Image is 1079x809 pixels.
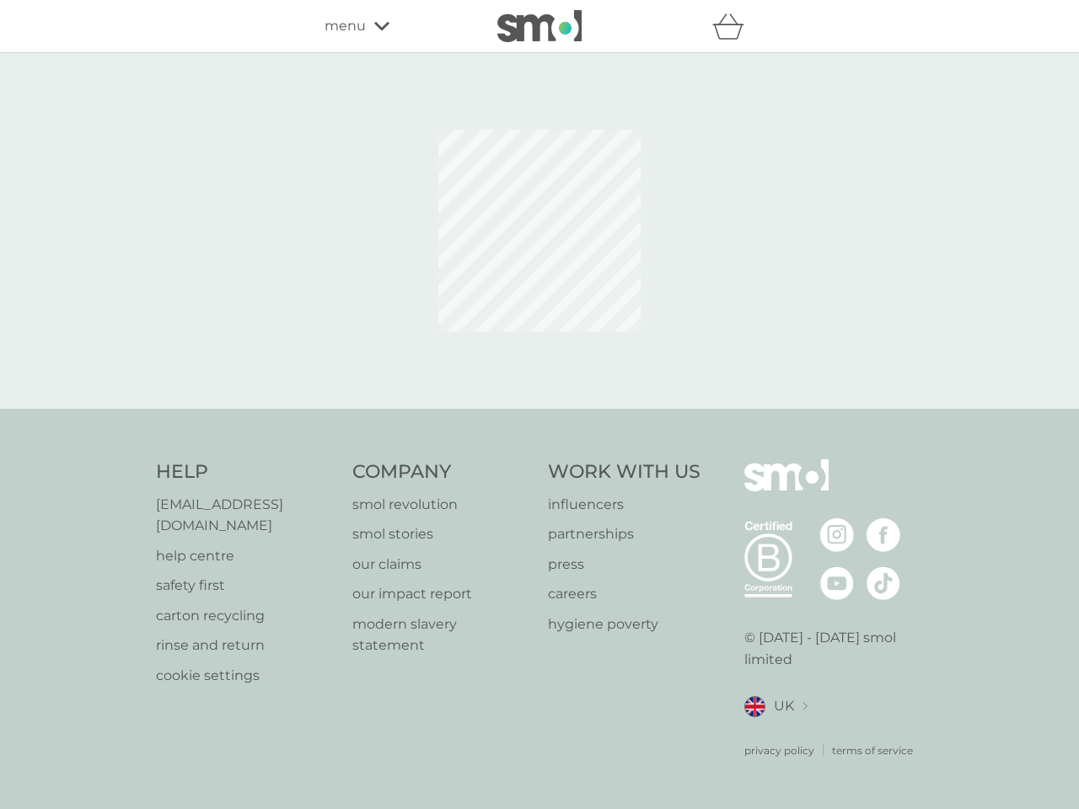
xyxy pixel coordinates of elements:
h4: Company [352,459,532,485]
img: visit the smol Facebook page [867,518,900,552]
img: visit the smol Tiktok page [867,566,900,600]
a: partnerships [548,523,701,545]
img: visit the smol Youtube page [820,566,854,600]
p: © [DATE] - [DATE] smol limited [744,627,924,670]
img: smol [744,459,829,517]
img: UK flag [744,696,765,717]
a: rinse and return [156,635,336,656]
a: press [548,554,701,576]
img: smol [497,10,582,42]
a: smol stories [352,523,532,545]
a: our claims [352,554,532,576]
a: [EMAIL_ADDRESS][DOMAIN_NAME] [156,494,336,537]
a: safety first [156,575,336,597]
div: basket [712,9,754,43]
a: careers [548,583,701,605]
a: influencers [548,494,701,516]
span: UK [774,695,794,717]
a: privacy policy [744,742,814,758]
a: hygiene poverty [548,613,701,635]
a: help centre [156,545,336,567]
h4: Work With Us [548,459,701,485]
img: visit the smol Instagram page [820,518,854,552]
a: our impact report [352,583,532,605]
img: select a new location [803,702,808,711]
a: smol revolution [352,494,532,516]
a: cookie settings [156,665,336,687]
a: carton recycling [156,605,336,627]
h4: Help [156,459,336,485]
span: menu [325,15,366,37]
a: terms of service [832,742,913,758]
a: modern slavery statement [352,613,532,656]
